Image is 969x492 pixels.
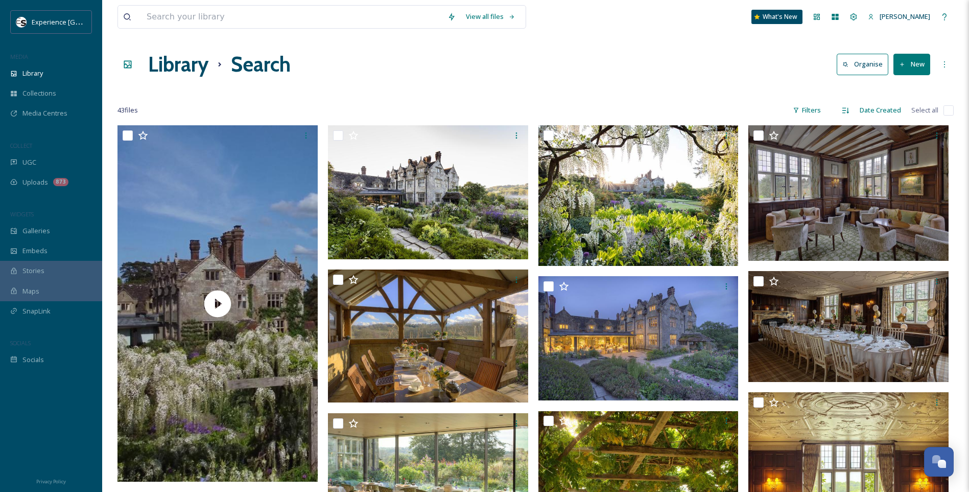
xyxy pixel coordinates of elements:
[22,355,44,365] span: Socials
[117,105,138,115] span: 43 file s
[788,100,826,120] div: Filters
[855,100,906,120] div: Date Created
[22,88,56,98] span: Collections
[22,177,48,187] span: Uploads
[36,475,66,487] a: Privacy Policy
[893,54,930,75] button: New
[751,10,802,24] a: What's New
[22,266,44,276] span: Stories
[16,17,27,27] img: WSCC%20ES%20Socials%20Icon%20-%20Secondary%20-%20Black.jpg
[538,125,739,265] img: ext_1739546149.115468_megan@gravetyemanor.co.uk-poster.jpg
[53,178,68,186] div: 873
[22,108,67,118] span: Media Centres
[10,142,32,149] span: COLLECT
[10,53,28,60] span: MEDIA
[22,158,36,167] span: UGC
[538,276,739,401] img: ext_1739546147.493966_megan@gravetyemanor.co.uk-Gravetye Manor Hotel & Restaurant.jpg
[837,54,888,75] button: Organise
[141,6,442,28] input: Search your library
[22,69,43,78] span: Library
[32,17,133,27] span: Experience [GEOGRAPHIC_DATA]
[10,210,34,218] span: WIDGETS
[22,306,51,316] span: SnapLink
[863,7,935,27] a: [PERSON_NAME]
[328,270,528,403] img: ext_1739546147.551525_megan@gravetyemanor.co.uk-Gravetye 2023 -38.jpg
[461,7,521,27] a: View all files
[10,339,31,347] span: SOCIALS
[22,246,48,256] span: Embeds
[36,478,66,485] span: Privacy Policy
[924,447,954,477] button: Open Chat
[117,125,318,482] img: thumbnail
[911,105,938,115] span: Select all
[22,226,50,236] span: Galleries
[148,49,208,80] a: Library
[880,12,930,21] span: [PERSON_NAME]
[328,125,528,259] img: ext_1739546149.795705_megan@gravetyemanor.co.uk-Hero image Gravetye.jpg
[748,271,949,382] img: ext_1739546146.961442_megan@gravetyemanor.co.uk-Gravetye 2023 -08.jpg
[22,286,39,296] span: Maps
[748,125,949,261] img: ext_1739546147.888455_megan@gravetyemanor.co.uk-Gravetye-28.jpg
[231,49,291,80] h1: Search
